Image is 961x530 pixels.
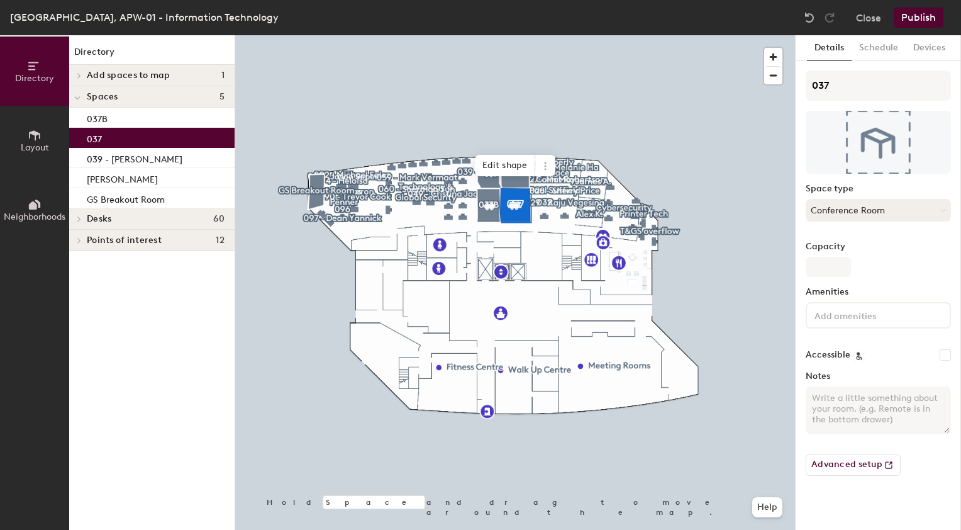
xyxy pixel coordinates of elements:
span: Points of interest [87,235,162,245]
button: Devices [906,35,953,61]
button: Details [807,35,852,61]
button: Conference Room [806,199,951,222]
button: Help [752,497,782,517]
label: Space type [806,184,951,194]
span: Add spaces to map [87,70,170,81]
button: Publish [894,8,943,28]
label: Amenities [806,287,951,297]
label: Accessible [806,350,850,360]
span: 12 [216,235,225,245]
img: Undo [803,11,816,24]
img: The space named 037 [806,111,951,174]
input: Add amenities [812,307,925,322]
span: 5 [219,92,225,102]
span: Neighborhoods [4,211,65,222]
p: 037B [87,110,108,125]
span: Layout [21,142,49,153]
div: [GEOGRAPHIC_DATA], APW-01 - Information Technology [10,9,279,25]
h1: Directory [69,45,235,65]
p: 037 [87,130,102,145]
button: Close [856,8,881,28]
p: 039 - [PERSON_NAME] [87,150,182,165]
span: Directory [15,73,54,84]
span: 60 [213,214,225,224]
span: Desks [87,214,111,224]
label: Capacity [806,242,951,252]
p: GS Breakout Room [87,191,165,205]
span: 1 [221,70,225,81]
button: Advanced setup [806,454,901,476]
button: Schedule [852,35,906,61]
img: Redo [823,11,836,24]
label: Notes [806,371,951,381]
span: Edit shape [475,155,535,176]
p: [PERSON_NAME] [87,171,158,185]
span: Spaces [87,92,118,102]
